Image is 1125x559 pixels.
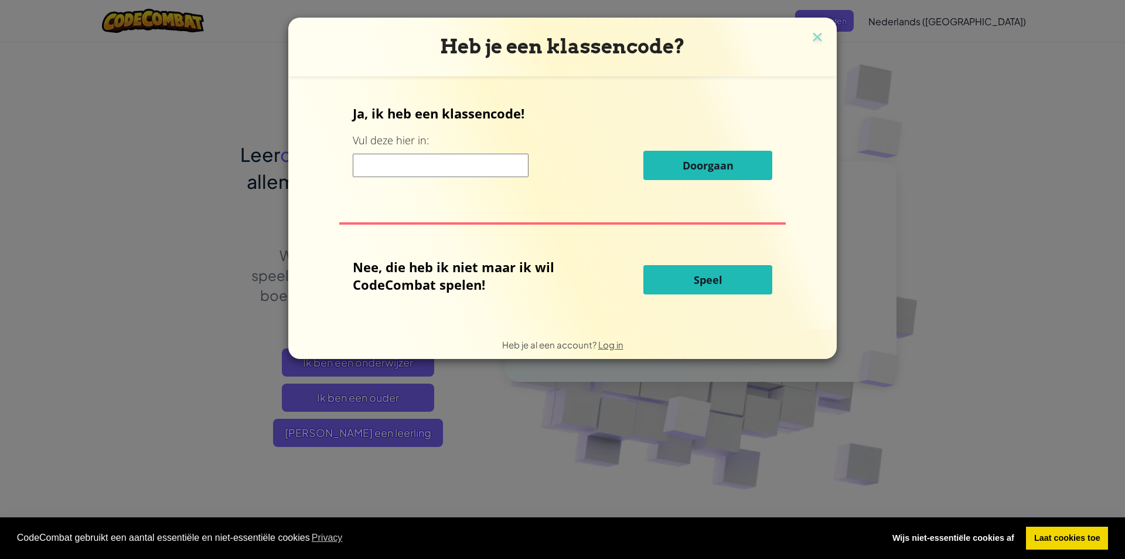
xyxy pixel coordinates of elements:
button: Speel [643,265,772,294]
span: Heb je al een account? [502,339,598,350]
span: Doorgaan [683,158,734,172]
a: learn more about cookies [310,529,345,547]
span: Speel [694,273,722,287]
span: Heb je een klassencode? [440,35,685,58]
a: deny cookies [884,527,1022,550]
span: CodeCombat gebruikt een aantal essentiële en niet-essentiële cookies [17,529,875,547]
a: allow cookies [1026,527,1108,550]
label: Vul deze hier in: [353,133,429,148]
button: Doorgaan [643,151,772,180]
a: Log in [598,339,623,350]
p: Ja, ik heb een klassencode! [353,104,773,122]
p: Nee, die heb ik niet maar ik wil CodeCombat spelen! [353,258,585,293]
img: close icon [810,29,825,47]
